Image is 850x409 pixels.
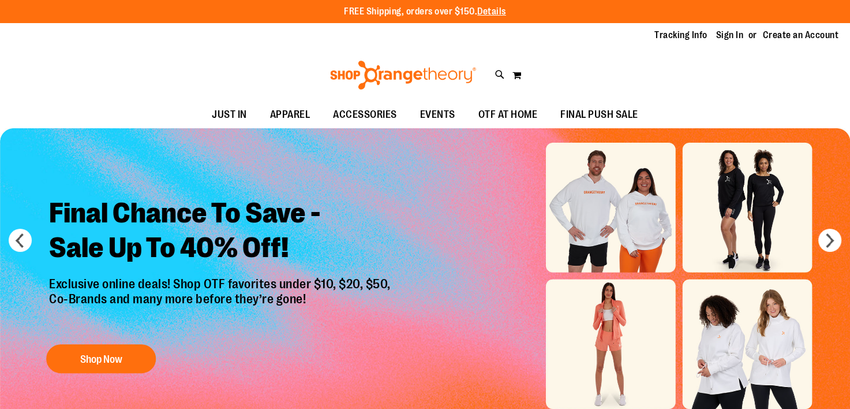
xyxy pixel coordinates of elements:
[9,229,32,252] button: prev
[270,102,310,128] span: APPAREL
[333,102,397,128] span: ACCESSORIES
[40,277,402,333] p: Exclusive online deals! Shop OTF favorites under $10, $20, $50, Co-Brands and many more before th...
[200,102,259,128] a: JUST IN
[818,229,841,252] button: next
[478,102,538,128] span: OTF AT HOME
[560,102,638,128] span: FINAL PUSH SALE
[259,102,322,128] a: APPAREL
[328,61,478,90] img: Shop Orangetheory
[344,5,506,18] p: FREE Shipping, orders over $150.
[212,102,247,128] span: JUST IN
[477,6,506,17] a: Details
[549,102,650,128] a: FINAL PUSH SALE
[321,102,409,128] a: ACCESSORIES
[763,29,839,42] a: Create an Account
[409,102,467,128] a: EVENTS
[40,187,402,277] h2: Final Chance To Save - Sale Up To 40% Off!
[46,344,156,373] button: Shop Now
[716,29,744,42] a: Sign In
[654,29,707,42] a: Tracking Info
[467,102,549,128] a: OTF AT HOME
[420,102,455,128] span: EVENTS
